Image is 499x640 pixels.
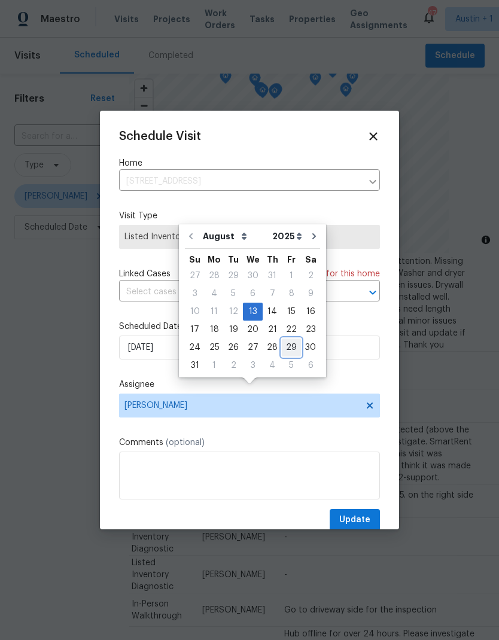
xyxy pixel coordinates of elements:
[263,267,282,284] div: 31
[224,339,243,356] div: Tue Aug 26 2025
[301,339,320,356] div: Sat Aug 30 2025
[205,303,224,321] div: Mon Aug 11 2025
[282,339,301,356] div: Fri Aug 29 2025
[367,130,380,143] span: Close
[243,267,263,284] div: 30
[208,255,221,264] abbr: Monday
[119,283,346,301] input: Select cases
[243,356,263,374] div: Wed Sep 03 2025
[339,513,370,528] span: Update
[263,356,282,374] div: Thu Sep 04 2025
[205,285,224,302] div: 4
[301,285,320,303] div: Sat Aug 09 2025
[224,267,243,284] div: 29
[205,321,224,339] div: Mon Aug 18 2025
[282,285,301,302] div: 8
[287,255,296,264] abbr: Friday
[282,267,301,284] div: 1
[119,336,380,359] input: M/D/YYYY
[119,130,201,142] span: Schedule Visit
[364,284,381,301] button: Open
[119,210,380,222] label: Visit Type
[224,285,243,302] div: 5
[243,321,263,339] div: Wed Aug 20 2025
[205,267,224,285] div: Mon Jul 28 2025
[263,321,282,338] div: 21
[205,339,224,356] div: Mon Aug 25 2025
[267,255,278,264] abbr: Thursday
[185,339,205,356] div: Sun Aug 24 2025
[185,267,205,284] div: 27
[228,255,239,264] abbr: Tuesday
[263,285,282,302] div: 7
[282,285,301,303] div: Fri Aug 08 2025
[282,339,301,356] div: 29
[243,285,263,302] div: 6
[305,255,317,264] abbr: Saturday
[243,303,263,321] div: Wed Aug 13 2025
[224,267,243,285] div: Tue Jul 29 2025
[301,285,320,302] div: 9
[224,303,243,321] div: Tue Aug 12 2025
[243,339,263,356] div: 27
[263,267,282,285] div: Thu Jul 31 2025
[189,255,200,264] abbr: Sunday
[301,267,320,284] div: 2
[185,321,205,339] div: Sun Aug 17 2025
[205,357,224,374] div: 1
[301,321,320,339] div: Sat Aug 23 2025
[282,357,301,374] div: 5
[124,231,375,243] span: Listed Inventory Diagnostic
[224,339,243,356] div: 26
[282,303,301,321] div: Fri Aug 15 2025
[205,303,224,320] div: 11
[205,267,224,284] div: 28
[263,357,282,374] div: 4
[301,321,320,338] div: 23
[263,285,282,303] div: Thu Aug 07 2025
[263,321,282,339] div: Thu Aug 21 2025
[301,303,320,321] div: Sat Aug 16 2025
[205,339,224,356] div: 25
[119,268,171,280] span: Linked Cases
[305,224,323,248] button: Go to next month
[301,357,320,374] div: 6
[119,172,362,191] input: Enter in an address
[224,357,243,374] div: 2
[224,285,243,303] div: Tue Aug 05 2025
[185,339,205,356] div: 24
[124,401,359,410] span: [PERSON_NAME]
[185,303,205,321] div: Sun Aug 10 2025
[185,303,205,320] div: 10
[282,321,301,339] div: Fri Aug 22 2025
[263,339,282,356] div: 28
[205,321,224,338] div: 18
[301,356,320,374] div: Sat Sep 06 2025
[185,267,205,285] div: Sun Jul 27 2025
[269,227,305,245] select: Year
[243,267,263,285] div: Wed Jul 30 2025
[301,339,320,356] div: 30
[243,357,263,374] div: 3
[263,303,282,321] div: Thu Aug 14 2025
[205,285,224,303] div: Mon Aug 04 2025
[224,303,243,320] div: 12
[119,437,380,449] label: Comments
[182,224,200,248] button: Go to previous month
[301,267,320,285] div: Sat Aug 02 2025
[243,303,263,320] div: 13
[282,356,301,374] div: Fri Sep 05 2025
[185,357,205,374] div: 31
[185,356,205,374] div: Sun Aug 31 2025
[185,285,205,302] div: 3
[282,267,301,285] div: Fri Aug 01 2025
[330,509,380,531] button: Update
[282,321,301,338] div: 22
[301,303,320,320] div: 16
[263,339,282,356] div: Thu Aug 28 2025
[185,321,205,338] div: 17
[224,321,243,339] div: Tue Aug 19 2025
[243,339,263,356] div: Wed Aug 27 2025
[247,255,260,264] abbr: Wednesday
[185,285,205,303] div: Sun Aug 03 2025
